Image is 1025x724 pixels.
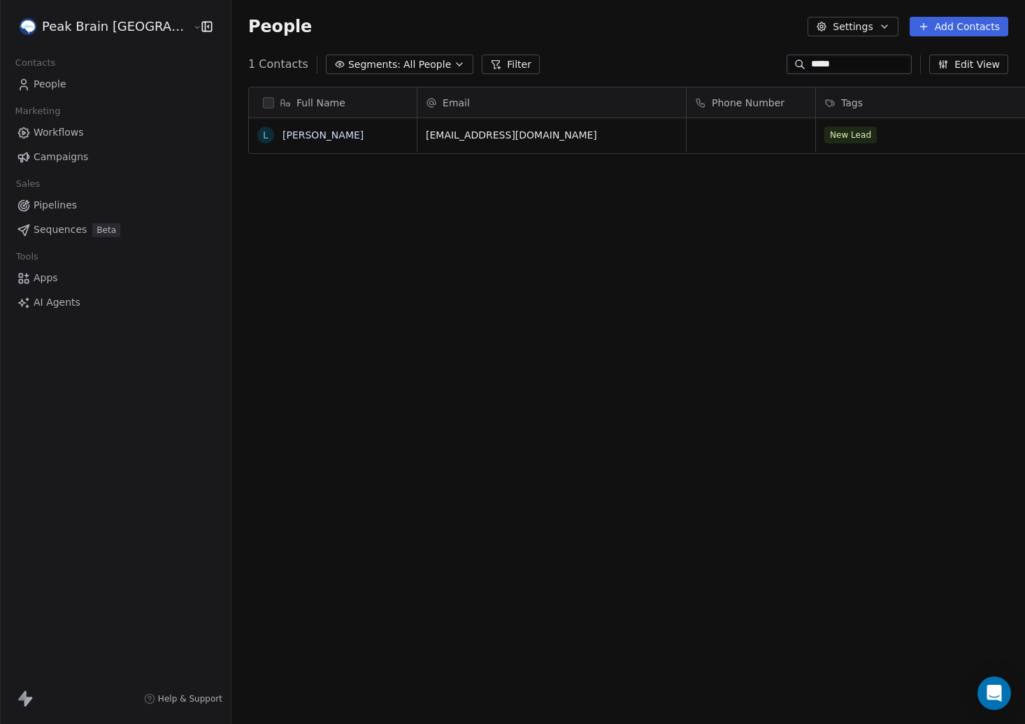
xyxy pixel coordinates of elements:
[417,87,686,118] div: Email
[712,96,784,110] span: Phone Number
[34,150,88,164] span: Campaigns
[443,96,470,110] span: Email
[17,15,183,38] button: Peak Brain [GEOGRAPHIC_DATA]
[34,125,84,140] span: Workflows
[910,17,1008,36] button: Add Contacts
[9,52,62,73] span: Contacts
[11,267,220,290] a: Apps
[296,96,345,110] span: Full Name
[248,56,308,73] span: 1 Contacts
[34,77,66,92] span: People
[144,693,222,704] a: Help & Support
[20,18,36,35] img: Peak%20Brain%20Logo.png
[841,96,863,110] span: Tags
[249,87,417,118] div: Full Name
[11,145,220,169] a: Campaigns
[482,55,540,74] button: Filter
[158,693,222,704] span: Help & Support
[977,676,1011,710] div: Open Intercom Messenger
[10,246,44,267] span: Tools
[34,295,80,310] span: AI Agents
[348,57,401,72] span: Segments:
[10,173,46,194] span: Sales
[263,128,268,143] div: L
[11,194,220,217] a: Pipelines
[42,17,189,36] span: Peak Brain [GEOGRAPHIC_DATA]
[403,57,451,72] span: All People
[92,223,120,237] span: Beta
[248,16,312,37] span: People
[929,55,1008,74] button: Edit View
[282,129,364,141] a: [PERSON_NAME]
[34,222,87,237] span: Sequences
[34,271,58,285] span: Apps
[808,17,898,36] button: Settings
[34,198,77,213] span: Pipelines
[824,127,877,143] span: New Lead
[687,87,815,118] div: Phone Number
[11,218,220,241] a: SequencesBeta
[11,73,220,96] a: People
[11,291,220,314] a: AI Agents
[9,101,66,122] span: Marketing
[426,128,678,142] span: [EMAIL_ADDRESS][DOMAIN_NAME]
[249,118,417,691] div: grid
[11,121,220,144] a: Workflows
